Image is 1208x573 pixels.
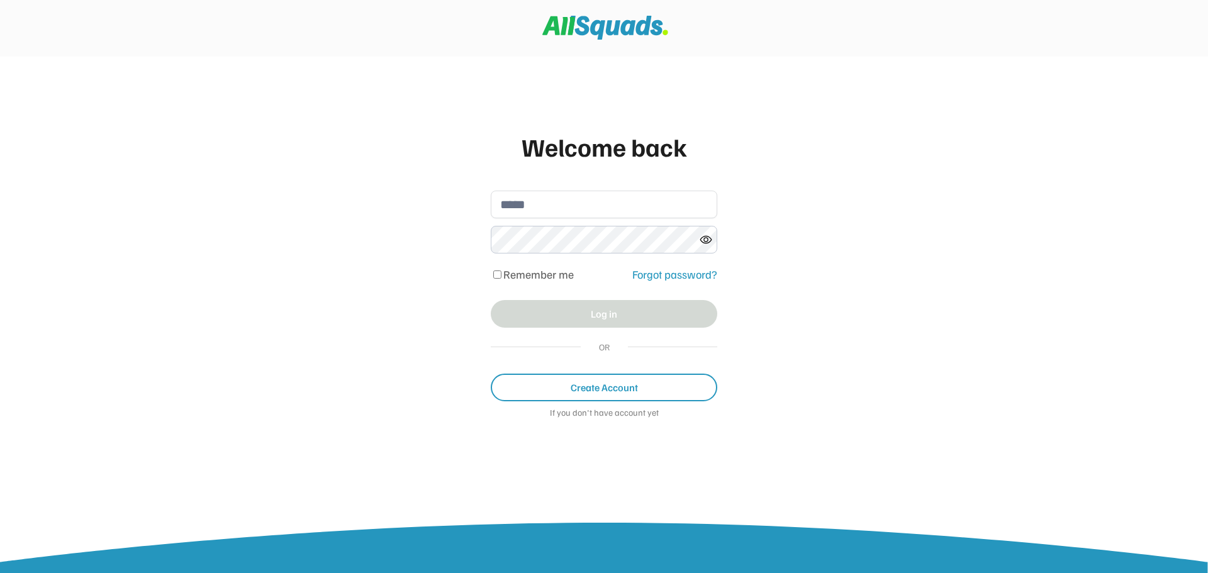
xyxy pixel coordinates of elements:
div: Forgot password? [632,266,717,283]
img: Squad%20Logo.svg [542,16,668,40]
div: Welcome back [491,128,717,165]
button: Create Account [491,374,717,401]
div: If you don't have account yet [491,408,717,420]
label: Remember me [503,267,574,281]
div: OR [593,340,615,353]
button: Log in [491,300,717,328]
